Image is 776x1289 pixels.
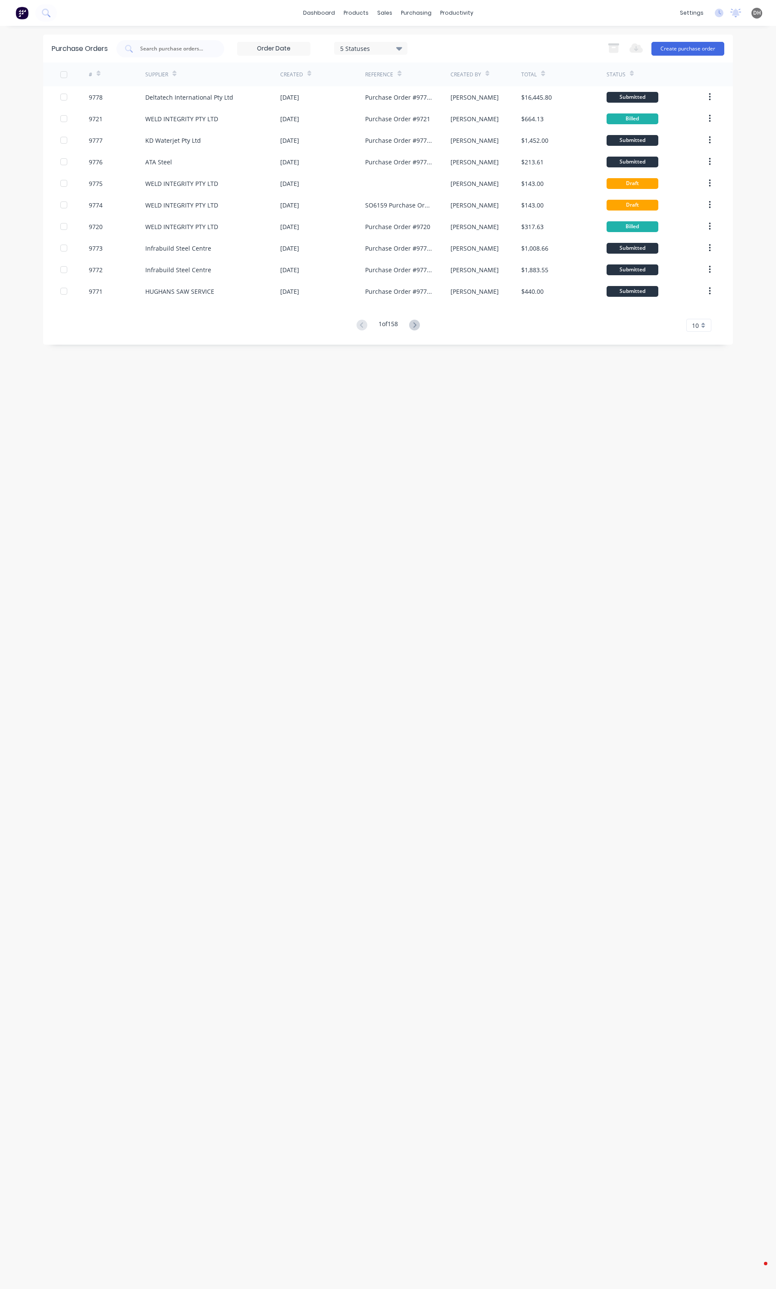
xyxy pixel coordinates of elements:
div: [PERSON_NAME] [451,179,499,188]
div: 1 of 158 [379,319,398,332]
div: $143.00 [521,201,544,210]
div: Purchase Order #9776 - ATA Steel [365,157,433,167]
div: SO6159 Purchase Order #9774 [365,201,433,210]
div: Submitted [607,157,658,167]
div: settings [676,6,708,19]
div: [DATE] [280,201,299,210]
div: Created [280,71,303,79]
div: Deltatech International Pty Ltd [145,93,233,102]
div: [PERSON_NAME] [451,265,499,274]
div: [DATE] [280,244,299,253]
div: WELD INTEGRITY PTY LTD [145,201,218,210]
div: products [339,6,373,19]
div: 9776 [89,157,103,167]
div: Status [607,71,626,79]
img: Factory [16,6,28,19]
div: [DATE] [280,93,299,102]
div: Submitted [607,92,658,103]
div: 9775 [89,179,103,188]
iframe: Intercom live chat [747,1260,767,1280]
div: Purchase Order #9772 - Infrabuild Steel Centre [365,265,433,274]
div: Purchase Order #9720 [365,222,430,231]
input: Search purchase orders... [139,44,211,53]
div: Purchase Order #9721 [365,114,430,123]
a: dashboard [299,6,339,19]
div: [DATE] [280,114,299,123]
div: Purchase Order #9771 - HUGHANS SAW SERVICE [365,287,433,296]
div: WELD INTEGRITY PTY LTD [145,222,218,231]
div: Billed [607,221,658,232]
div: sales [373,6,397,19]
div: [DATE] [280,287,299,296]
div: [DATE] [280,179,299,188]
div: Billed [607,113,658,124]
div: Draft [607,178,658,189]
div: 9720 [89,222,103,231]
div: HUGHANS SAW SERVICE [145,287,214,296]
div: Draft [607,200,658,211]
div: KD Waterjet Pty Ltd [145,136,201,145]
div: [PERSON_NAME] [451,244,499,253]
div: [PERSON_NAME] [451,114,499,123]
span: 10 [692,321,699,330]
div: Submitted [607,135,658,146]
div: WELD INTEGRITY PTY LTD [145,114,218,123]
div: [PERSON_NAME] [451,136,499,145]
div: 9771 [89,287,103,296]
div: [DATE] [280,157,299,167]
div: Purchase Order #9773 - Infrabuild Steel Centre [365,244,433,253]
div: Supplier [145,71,168,79]
div: Total [521,71,537,79]
div: $213.61 [521,157,544,167]
div: $143.00 [521,179,544,188]
div: purchasing [397,6,436,19]
div: WELD INTEGRITY PTY LTD [145,179,218,188]
div: productivity [436,6,478,19]
div: Created By [451,71,481,79]
div: 9772 [89,265,103,274]
input: Order Date [238,42,310,55]
div: [DATE] [280,136,299,145]
div: Infrabuild Steel Centre [145,244,211,253]
div: Reference [365,71,393,79]
div: Purchase Order #9778 - Deltatech International Pty Ltd [365,93,433,102]
div: ATA Steel [145,157,172,167]
span: DH [753,9,761,17]
div: $440.00 [521,287,544,296]
div: [PERSON_NAME] [451,287,499,296]
div: [PERSON_NAME] [451,201,499,210]
div: [PERSON_NAME] [451,157,499,167]
div: 9777 [89,136,103,145]
div: # [89,71,92,79]
div: 5 Statuses [340,44,402,53]
button: Create purchase order [651,42,724,56]
div: 9778 [89,93,103,102]
div: Submitted [607,243,658,254]
div: Submitted [607,264,658,275]
div: $1,452.00 [521,136,548,145]
div: $16,445.80 [521,93,552,102]
div: $1,883.55 [521,265,548,274]
div: $664.13 [521,114,544,123]
div: $317.63 [521,222,544,231]
div: 9721 [89,114,103,123]
div: Purchase Orders [52,44,108,54]
div: Submitted [607,286,658,297]
div: 9774 [89,201,103,210]
div: [PERSON_NAME] [451,93,499,102]
div: 9773 [89,244,103,253]
div: [PERSON_NAME] [451,222,499,231]
div: [DATE] [280,222,299,231]
div: Infrabuild Steel Centre [145,265,211,274]
div: [DATE] [280,265,299,274]
div: $1,008.66 [521,244,548,253]
div: Purchase Order #9777 - KD Waterjet Pty Ltd [365,136,433,145]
